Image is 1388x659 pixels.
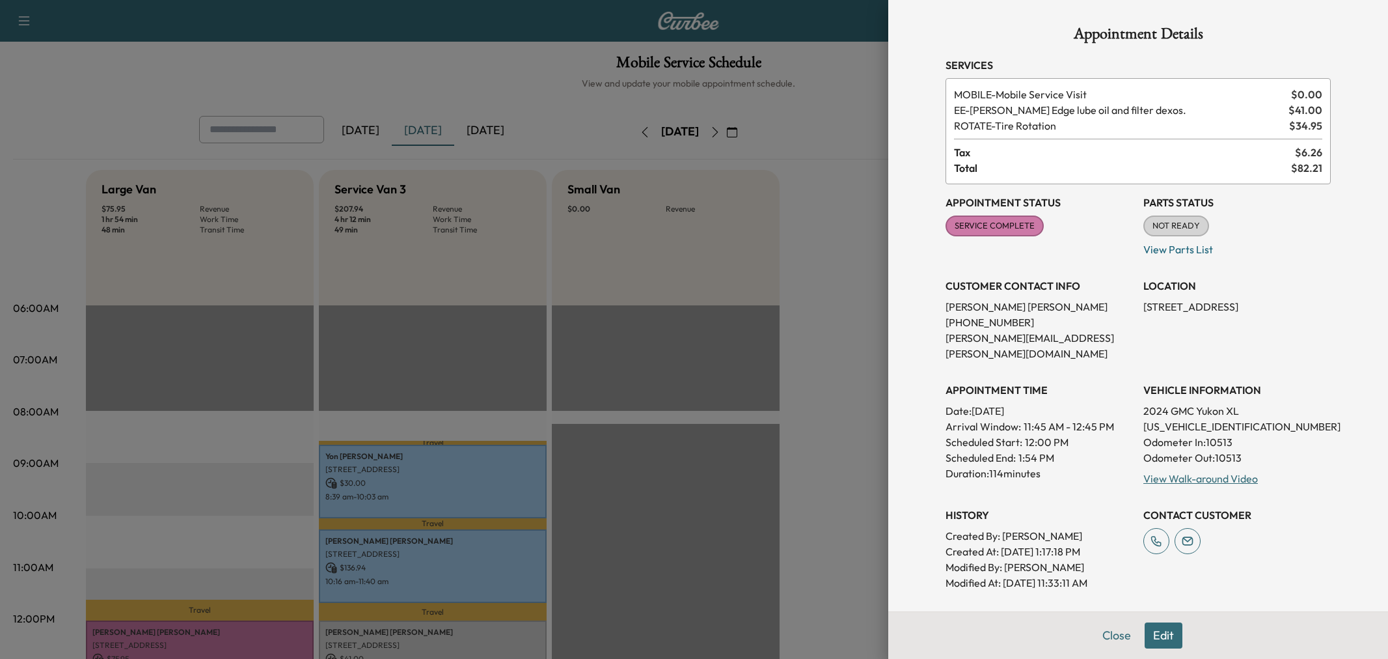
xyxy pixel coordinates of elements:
span: $ 82.21 [1291,160,1322,176]
p: [PERSON_NAME][EMAIL_ADDRESS][PERSON_NAME][DOMAIN_NAME] [946,330,1133,361]
p: Duration: 114 minutes [946,466,1133,481]
p: Scheduled End: [946,450,1016,466]
button: Edit [1145,623,1182,649]
h3: CUSTOMER CONTACT INFO [946,278,1133,294]
p: Modified At : [DATE] 11:33:11 AM [946,575,1133,591]
p: Date: [DATE] [946,403,1133,419]
p: Scheduled Start: [946,434,1022,450]
h3: CONTACT CUSTOMER [1143,507,1331,523]
h3: VEHICLE INFORMATION [1143,382,1331,398]
h3: History [946,507,1133,523]
h3: LOCATION [1143,278,1331,294]
p: 1:54 PM [1018,450,1054,466]
span: SERVICE COMPLETE [947,219,1042,232]
p: Odometer Out: 10513 [1143,450,1331,466]
h3: Services [946,57,1331,73]
h3: Parts Status [1143,195,1331,210]
h1: Appointment Details [946,26,1331,47]
p: 12:00 PM [1025,434,1068,450]
span: $ 34.95 [1289,118,1322,133]
span: $ 6.26 [1295,145,1322,160]
p: Odometer In: 10513 [1143,434,1331,450]
span: 11:45 AM - 12:45 PM [1024,419,1114,434]
p: Modified By : [PERSON_NAME] [946,559,1133,575]
p: View Parts List [1143,236,1331,257]
p: [PERSON_NAME] [PERSON_NAME] [946,299,1133,315]
span: Ewing Edge lube oil and filter dexos. [954,102,1283,118]
span: Mobile Service Visit [954,87,1286,102]
span: Total [954,160,1291,176]
a: View Walk-around Video [1143,472,1258,485]
h3: APPOINTMENT TIME [946,382,1133,398]
span: $ 41.00 [1288,102,1322,118]
p: 2024 GMC Yukon XL [1143,403,1331,419]
p: [STREET_ADDRESS] [1143,299,1331,315]
p: [US_VEHICLE_IDENTIFICATION_NUMBER] [1143,419,1331,434]
span: NOT READY [1145,219,1208,232]
span: $ 0.00 [1291,87,1322,102]
p: Arrival Window: [946,419,1133,434]
span: Tire Rotation [954,118,1284,133]
p: [PHONE_NUMBER] [946,315,1133,330]
p: Created By : [PERSON_NAME] [946,528,1133,544]
p: Created At : [DATE] 1:17:18 PM [946,544,1133,559]
span: Tax [954,145,1295,160]
h3: Appointment Status [946,195,1133,210]
button: Close [1094,623,1139,649]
